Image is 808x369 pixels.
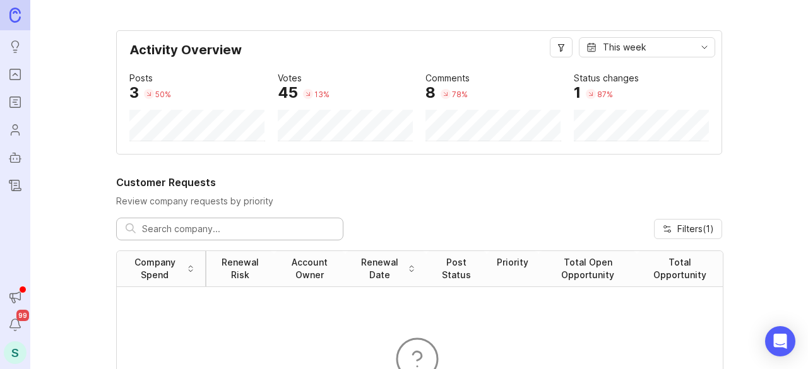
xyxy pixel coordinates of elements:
div: Votes [278,71,302,85]
a: Autopilot [4,146,27,169]
button: Announcements [4,286,27,308]
div: 13 % [314,89,330,100]
img: Canny Home [9,8,21,22]
button: S [4,341,27,364]
div: 1 [574,85,581,100]
div: Status changes [574,71,639,85]
span: ( 1 ) [703,223,714,234]
div: This week [603,40,646,54]
div: 87 % [597,89,613,100]
div: Renewal Risk [217,256,264,281]
div: 50 % [155,89,171,100]
div: Comments [425,71,470,85]
a: Users [4,119,27,141]
button: Filters(1) [654,219,722,239]
div: Priority [497,256,528,269]
button: Notifications [4,313,27,336]
a: Portal [4,63,27,86]
a: Ideas [4,35,27,58]
svg: toggle icon [694,42,715,52]
span: Filters [677,223,714,235]
a: Changelog [4,174,27,197]
div: Posts [129,71,153,85]
div: Post Status [436,256,477,281]
span: 99 [16,310,29,321]
div: Renewal Date [355,256,404,281]
h2: Customer Requests [116,175,722,190]
div: 45 [278,85,298,100]
div: Total Open Opportunity [549,256,627,281]
input: Search company... [142,222,334,236]
div: Activity Overview [129,44,709,66]
div: 78 % [452,89,468,100]
div: Account Owner [284,256,335,281]
div: 3 [129,85,139,100]
div: 8 [425,85,436,100]
div: Company Spend [127,256,183,281]
p: Review company requests by priority [116,195,722,208]
div: Open Intercom Messenger [765,326,795,356]
div: Total Opportunity [647,256,713,281]
a: Roadmaps [4,91,27,114]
